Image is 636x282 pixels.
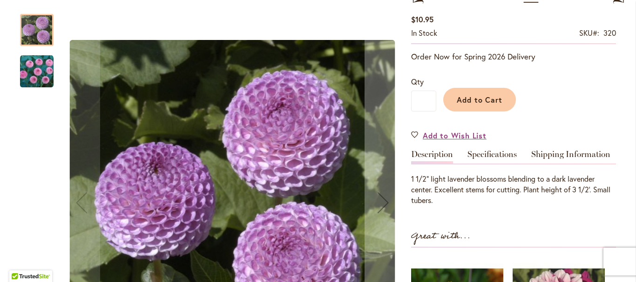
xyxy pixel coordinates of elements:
[531,150,610,164] a: Shipping Information
[457,95,503,105] span: Add to Cart
[411,51,616,62] p: Order Now for Spring 2026 Delivery
[603,28,616,39] div: 320
[411,150,453,164] a: Description
[7,249,33,275] iframe: Launch Accessibility Center
[411,77,424,86] span: Qty
[411,150,616,206] div: Detailed Product Info
[579,28,599,38] strong: SKU
[411,174,616,206] div: 1 1/2" light lavender blossoms blending to a dark lavender center. Excellent stems for cutting. P...
[411,28,437,39] div: Availability
[20,46,54,87] div: FRANK HOLMES
[411,130,487,141] a: Add to Wish List
[423,130,487,141] span: Add to Wish List
[411,28,437,38] span: In stock
[443,88,516,111] button: Add to Cart
[20,55,54,88] img: FRANK HOLMES
[411,229,471,244] strong: Great with...
[20,5,63,46] div: FRANK HOLMES
[467,150,517,164] a: Specifications
[411,14,433,24] span: $10.95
